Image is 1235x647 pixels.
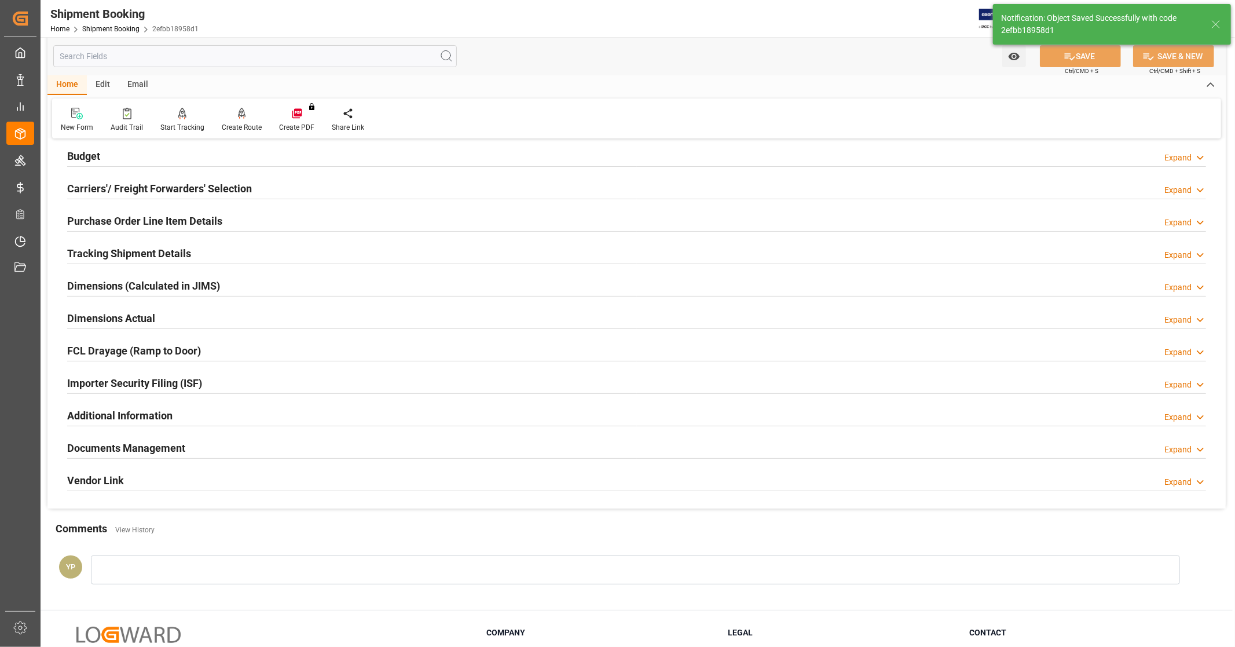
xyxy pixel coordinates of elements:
div: Notification: Object Saved Successfully with code 2efbb18958d1 [1001,12,1200,36]
h3: Company [486,627,713,639]
a: View History [115,526,155,534]
h2: Additional Information [67,408,173,423]
div: Expand [1164,152,1192,164]
img: Logward Logo [76,627,181,644]
div: Audit Trail [111,122,143,133]
a: Home [50,25,69,33]
h2: FCL Drayage (Ramp to Door) [67,343,201,359]
button: SAVE & NEW [1133,45,1214,67]
h2: Carriers'/ Freight Forwarders' Selection [67,181,252,196]
h2: Dimensions Actual [67,310,155,326]
h2: Tracking Shipment Details [67,246,191,261]
h2: Budget [67,148,100,164]
div: Home [47,75,87,95]
div: New Form [61,122,93,133]
div: Expand [1164,444,1192,456]
input: Search Fields [53,45,457,67]
h2: Importer Security Filing (ISF) [67,375,202,391]
div: Expand [1164,346,1192,359]
div: Create Route [222,122,262,133]
h2: Vendor Link [67,473,124,488]
h3: Legal [728,627,955,639]
h2: Comments [56,521,107,536]
h2: Dimensions (Calculated in JIMS) [67,278,220,294]
img: Exertis%20JAM%20-%20Email%20Logo.jpg_1722504956.jpg [979,9,1019,29]
span: Ctrl/CMD + Shift + S [1149,67,1200,75]
div: Expand [1164,249,1192,261]
div: Email [119,75,157,95]
div: Shipment Booking [50,5,199,23]
h2: Documents Management [67,440,185,456]
h3: Contact [970,627,1197,639]
a: Shipment Booking [82,25,140,33]
div: Expand [1164,217,1192,229]
div: Expand [1164,411,1192,423]
button: SAVE [1040,45,1121,67]
span: YP [66,562,75,571]
div: Share Link [332,122,364,133]
div: Expand [1164,184,1192,196]
div: Edit [87,75,119,95]
div: Expand [1164,476,1192,488]
div: Expand [1164,282,1192,294]
button: open menu [1002,45,1026,67]
span: Ctrl/CMD + S [1065,67,1098,75]
div: Expand [1164,314,1192,326]
h2: Purchase Order Line Item Details [67,213,222,229]
div: Start Tracking [160,122,204,133]
div: Expand [1164,379,1192,391]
